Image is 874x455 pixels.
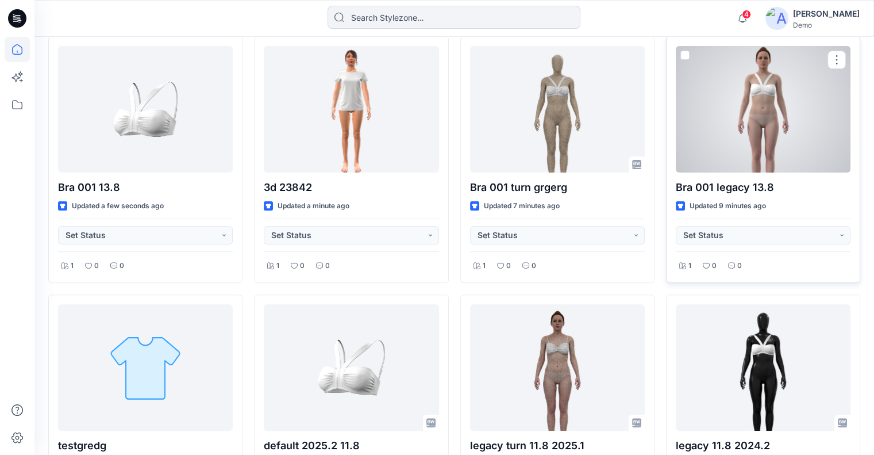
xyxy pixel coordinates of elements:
p: Bra 001 13.8 [58,179,233,196]
p: 1 [276,260,279,272]
p: Updated a few seconds ago [72,200,164,212]
a: testgredg [58,304,233,431]
p: 3d 23842 [264,179,438,196]
input: Search Stylezone… [328,6,580,29]
p: legacy 11.8 2024.2 [676,438,850,454]
p: Updated a minute ago [278,200,349,212]
a: Bra 001 turn grgerg [470,46,645,173]
p: 0 [300,260,305,272]
p: 0 [532,260,536,272]
p: legacy turn 11.8 2025.1 [470,438,645,454]
span: 4 [742,10,751,19]
p: testgredg [58,438,233,454]
div: [PERSON_NAME] [793,7,860,21]
p: Updated 9 minutes ago [690,200,766,212]
p: default 2025.2 11.8 [264,438,438,454]
p: 0 [506,260,511,272]
a: Bra 001 legacy 13.8 [676,46,850,173]
p: 0 [737,260,742,272]
p: 0 [120,260,124,272]
p: 1 [688,260,691,272]
div: Demo [793,21,860,29]
a: Bra 001 13.8 [58,46,233,173]
p: Bra 001 turn grgerg [470,179,645,196]
img: avatar [765,7,788,30]
p: 1 [71,260,74,272]
p: Bra 001 legacy 13.8 [676,179,850,196]
p: 1 [483,260,486,272]
p: 0 [712,260,717,272]
p: 0 [325,260,330,272]
p: Updated 7 minutes ago [484,200,560,212]
p: 0 [94,260,99,272]
a: legacy turn 11.8 2025.1 [470,304,645,431]
a: 3d 23842 [264,46,438,173]
a: default 2025.2 11.8 [264,304,438,431]
a: legacy 11.8 2024.2 [676,304,850,431]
